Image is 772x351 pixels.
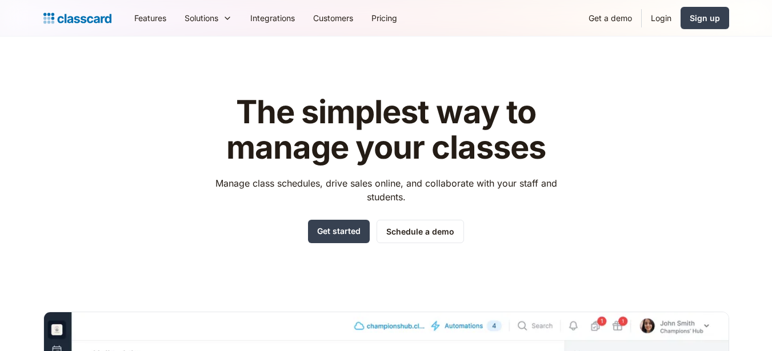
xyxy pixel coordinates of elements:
div: Sign up [690,12,720,24]
a: Get a demo [579,5,641,31]
h1: The simplest way to manage your classes [205,95,567,165]
a: Integrations [241,5,304,31]
a: Features [125,5,175,31]
div: Solutions [185,12,218,24]
a: Pricing [362,5,406,31]
a: Login [642,5,681,31]
a: Customers [304,5,362,31]
p: Manage class schedules, drive sales online, and collaborate with your staff and students. [205,176,567,204]
a: Get started [308,220,370,243]
a: home [43,10,111,26]
a: Schedule a demo [377,220,464,243]
div: Solutions [175,5,241,31]
a: Sign up [681,7,729,29]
